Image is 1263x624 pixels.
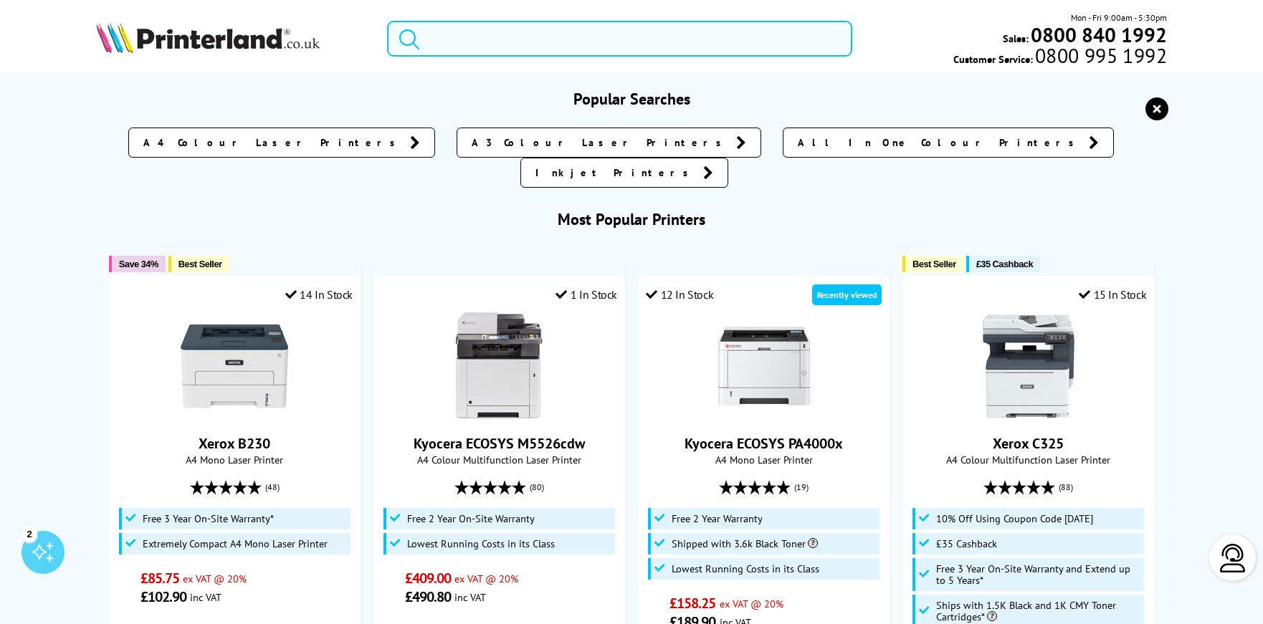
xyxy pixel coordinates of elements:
[783,128,1114,158] a: All In One Colour Printers
[1029,28,1167,42] a: 0800 840 1992
[190,590,221,604] span: inc VAT
[953,49,1167,66] span: Customer Service:
[445,408,553,423] a: Kyocera ECOSYS M5526cdw
[910,453,1146,466] span: A4 Colour Multifunction Laser Printer
[143,513,274,524] span: Free 3 Year On-Site Warranty*
[672,563,819,575] span: Lowest Running Costs in its Class
[556,287,617,302] div: 1 In Stock
[1079,287,1146,302] div: 15 In Stock
[445,312,553,420] img: Kyocera ECOSYS M5526cdw
[936,513,1093,524] span: 10% Off Using Coupon Code [DATE]
[405,587,452,606] span: £490.80
[143,135,403,150] span: A4 Colour Laser Printers
[1031,21,1167,48] b: 0800 840 1992
[414,434,585,453] a: Kyocera ECOSYS M5526cdw
[265,474,280,501] span: (48)
[119,259,158,269] span: Save 34%
[407,513,535,524] span: Free 2 Year On-Site Warranty
[720,597,783,610] span: ex VAT @ 20%
[936,600,1140,623] span: Ships with 1.5K Black and 1K CMY Toner Cartridges*
[520,158,728,188] a: Inkjet Printers
[535,165,696,180] span: Inkjet Printers
[794,474,809,501] span: (19)
[530,474,544,501] span: (80)
[454,590,486,604] span: inc VAT
[936,563,1140,586] span: Free 3 Year On-Site Warranty and Extend up to 5 Years*
[181,312,288,420] img: Xerox B230
[109,256,166,272] button: Save 34%
[178,259,222,269] span: Best Seller
[457,128,761,158] a: A3 Colour Laser Printers
[710,312,818,420] img: Kyocera ECOSYS PA4000x
[685,434,843,453] a: Kyocera ECOSYS PA4000x
[407,538,555,549] span: Lowest Running Costs in its Class
[975,408,1082,423] a: Xerox C325
[96,21,320,53] img: Printerland Logo
[902,256,963,272] button: Best Seller
[812,284,882,305] div: Recently viewed
[199,434,270,453] a: Xerox B230
[472,135,729,150] span: A3 Colour Laser Printers
[140,587,187,606] span: £102.90
[966,256,1040,272] button: £35 Cashback
[936,538,997,549] span: £35 Cashback
[646,287,713,302] div: 12 In Stock
[168,256,229,272] button: Best Seller
[96,21,369,56] a: Printerland Logo
[798,135,1082,150] span: All In One Colour Printers
[143,538,328,549] span: Extremely Compact A4 Mono Laser Printer
[387,21,852,57] input: Search
[96,209,1167,229] h3: Most Popular Printers
[454,572,518,585] span: ex VAT @ 20%
[96,89,1167,109] h3: Popular Searches
[912,259,956,269] span: Best Seller
[672,513,763,524] span: Free 2 Year Warranty
[1071,11,1167,24] span: Mon - Fri 9:00am - 5:30pm
[285,287,353,302] div: 14 In Stock
[22,526,37,542] div: 2
[1033,49,1167,62] span: 0800 995 1992
[975,312,1082,420] img: Xerox C325
[181,408,288,423] a: Xerox B230
[646,453,882,466] span: A4 Mono Laser Printer
[381,453,617,466] span: A4 Colour Multifunction Laser Printer
[710,408,818,423] a: Kyocera ECOSYS PA4000x
[405,569,452,587] span: £409.00
[1059,474,1073,501] span: (88)
[669,594,716,613] span: £158.25
[128,128,435,158] a: A4 Colour Laser Printers
[140,569,180,587] span: £85.75
[1219,544,1247,572] img: user-headset-light.svg
[183,572,247,585] span: ex VAT @ 20%
[672,538,818,549] span: Shipped with 3.6k Black Toner
[993,434,1064,453] a: Xerox C325
[117,453,353,466] span: A4 Mono Laser Printer
[1003,32,1029,45] span: Sales:
[976,259,1033,269] span: £35 Cashback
